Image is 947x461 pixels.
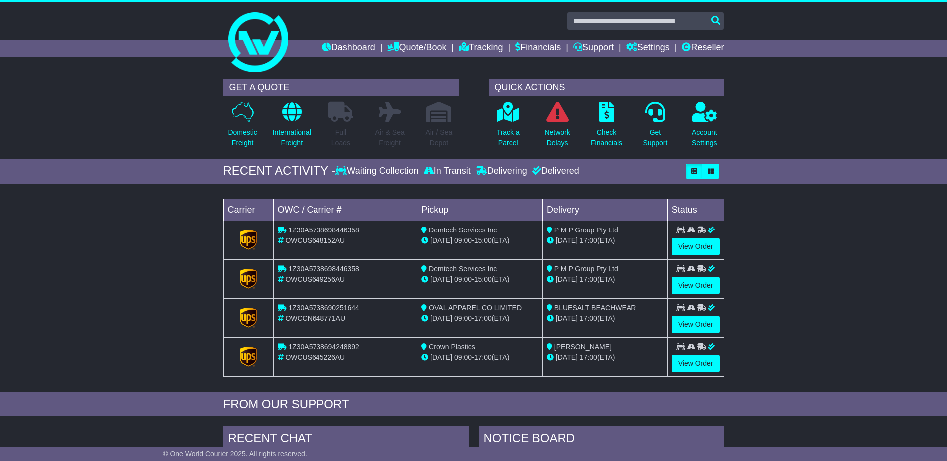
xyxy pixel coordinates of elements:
a: Reseller [682,40,724,57]
a: Track aParcel [496,101,520,154]
td: OWC / Carrier # [273,199,417,221]
span: OWCUS649256AU [285,275,345,283]
span: [DATE] [556,275,578,283]
td: Status [667,199,724,221]
td: Pickup [417,199,543,221]
div: Delivering [473,166,530,177]
span: 15:00 [474,275,492,283]
p: Air / Sea Depot [426,127,453,148]
span: Demtech Services Inc [429,265,497,273]
span: P M P Group Pty Ltd [554,226,618,234]
span: BLUESALT BEACHWEAR [554,304,636,312]
a: Financials [515,40,561,57]
p: Track a Parcel [497,127,520,148]
span: [DATE] [430,236,452,244]
span: [PERSON_NAME] [554,343,612,351]
a: View Order [672,355,720,372]
p: Domestic Freight [228,127,257,148]
span: 1Z30A5738694248892 [288,343,359,351]
div: RECENT CHAT [223,426,469,453]
span: 17:00 [580,275,597,283]
a: View Order [672,238,720,255]
a: Tracking [459,40,503,57]
span: [DATE] [556,353,578,361]
div: In Transit [421,166,473,177]
span: 17:00 [474,314,492,322]
div: Waiting Collection [335,166,421,177]
img: GetCarrierServiceLogo [240,347,257,367]
a: Settings [626,40,670,57]
span: © One World Courier 2025. All rights reserved. [163,450,307,458]
span: 1Z30A5738698446358 [288,265,359,273]
span: 1Z30A5738698446358 [288,226,359,234]
span: 09:00 [454,353,472,361]
span: 17:00 [580,314,597,322]
img: GetCarrierServiceLogo [240,230,257,250]
a: View Order [672,277,720,294]
span: 09:00 [454,236,472,244]
span: OVAL APPAREL CO LIMITED [429,304,522,312]
span: 09:00 [454,314,472,322]
span: [DATE] [430,353,452,361]
div: (ETA) [547,352,663,363]
span: Demtech Services Inc [429,226,497,234]
a: View Order [672,316,720,333]
div: NOTICE BOARD [479,426,724,453]
a: Quote/Book [387,40,446,57]
a: GetSupport [642,101,668,154]
td: Carrier [223,199,273,221]
span: Crown Plastics [429,343,475,351]
a: CheckFinancials [590,101,623,154]
div: - (ETA) [421,274,538,285]
p: International Freight [273,127,311,148]
span: 09:00 [454,275,472,283]
div: - (ETA) [421,313,538,324]
span: 17:00 [474,353,492,361]
p: Full Loads [328,127,353,148]
a: Support [573,40,614,57]
div: GET A QUOTE [223,79,459,96]
p: Get Support [643,127,667,148]
img: GetCarrierServiceLogo [240,269,257,289]
span: 17:00 [580,236,597,244]
span: OWCUS648152AU [285,236,345,244]
a: Dashboard [322,40,375,57]
div: (ETA) [547,274,663,285]
span: OWCCN648771AU [285,314,345,322]
div: FROM OUR SUPPORT [223,397,724,412]
div: - (ETA) [421,235,538,246]
span: OWCUS645226AU [285,353,345,361]
div: - (ETA) [421,352,538,363]
div: RECENT ACTIVITY - [223,164,336,178]
span: P M P Group Pty Ltd [554,265,618,273]
p: Account Settings [692,127,717,148]
span: [DATE] [430,275,452,283]
div: Delivered [530,166,579,177]
span: 17:00 [580,353,597,361]
p: Air & Sea Freight [375,127,405,148]
img: GetCarrierServiceLogo [240,308,257,328]
div: QUICK ACTIONS [489,79,724,96]
span: 1Z30A5738690251644 [288,304,359,312]
a: AccountSettings [691,101,718,154]
span: [DATE] [556,236,578,244]
td: Delivery [542,199,667,221]
a: NetworkDelays [544,101,570,154]
span: [DATE] [556,314,578,322]
p: Network Delays [544,127,570,148]
a: InternationalFreight [272,101,312,154]
span: [DATE] [430,314,452,322]
div: (ETA) [547,235,663,246]
p: Check Financials [591,127,622,148]
div: (ETA) [547,313,663,324]
span: 15:00 [474,236,492,244]
a: DomesticFreight [227,101,257,154]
